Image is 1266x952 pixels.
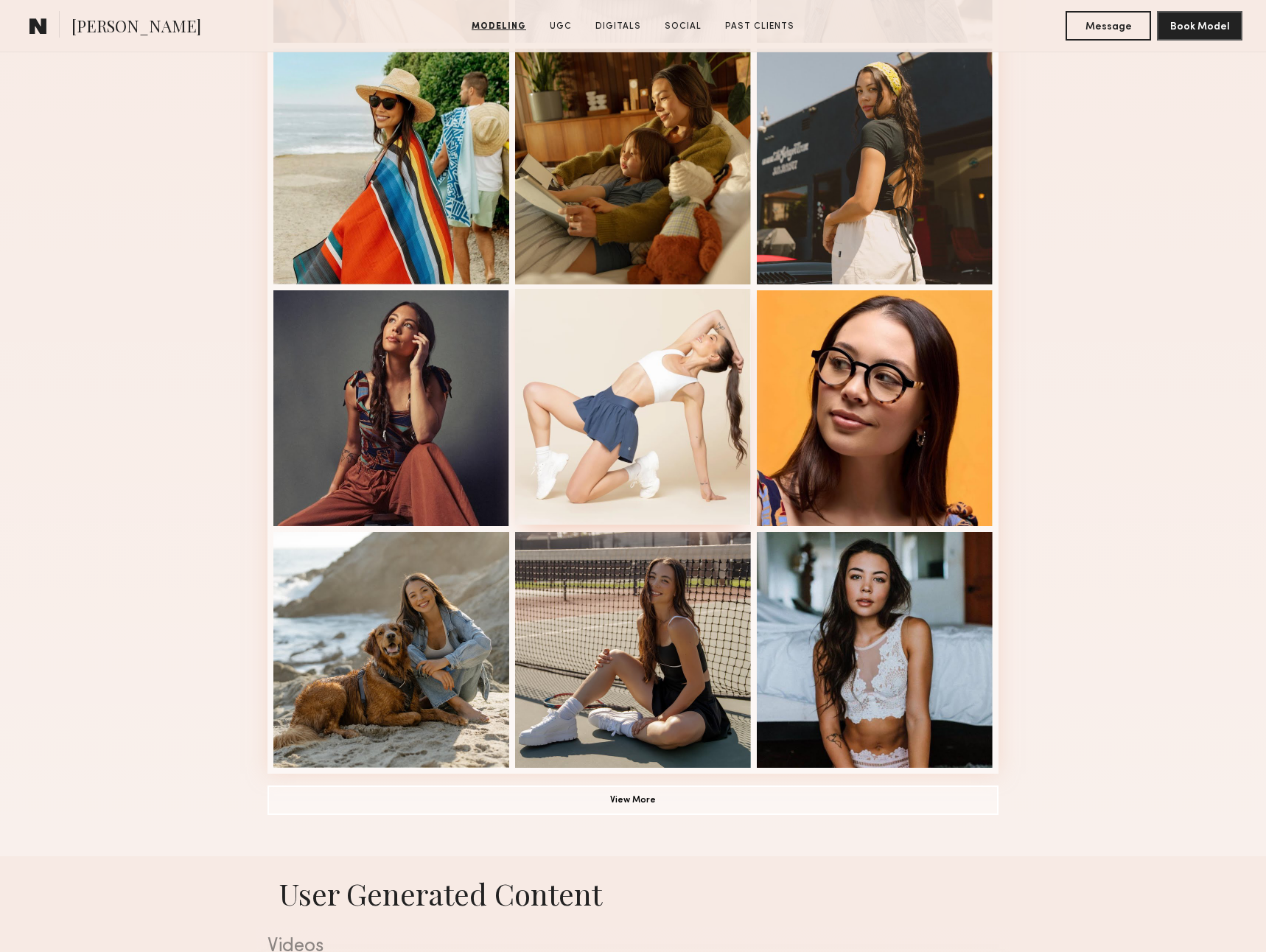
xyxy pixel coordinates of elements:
[1066,11,1151,41] button: Message
[1157,19,1242,32] a: Book Model
[71,15,201,41] span: [PERSON_NAME]
[659,20,707,33] a: Social
[719,20,800,33] a: Past Clients
[267,785,999,815] button: View More
[1157,11,1242,41] button: Book Model
[256,874,1010,913] h1: User Generated Content
[466,20,532,33] a: Modeling
[590,20,647,33] a: Digitals
[544,20,578,33] a: UGC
